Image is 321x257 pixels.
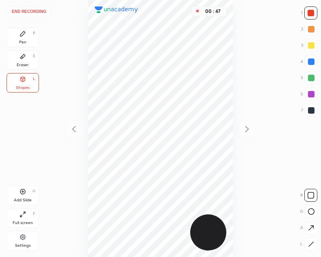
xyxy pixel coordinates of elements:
[301,39,318,52] div: 3
[33,189,35,193] div: H
[300,221,318,234] div: A
[19,40,26,44] div: Pen
[300,238,317,251] div: L
[301,23,318,36] div: 2
[33,212,35,216] div: F
[301,6,317,19] div: 1
[203,9,223,14] div: 00 : 47
[7,6,52,16] button: End recording
[301,71,318,84] div: 5
[13,221,33,225] div: Full screen
[33,54,35,58] div: E
[15,244,30,248] div: Settings
[301,55,318,68] div: 4
[33,31,35,35] div: P
[300,189,317,202] div: R
[14,198,32,202] div: Add Slide
[300,205,318,218] div: O
[301,88,318,101] div: 6
[33,77,35,81] div: L
[301,104,318,117] div: 7
[17,63,29,67] div: Eraser
[95,6,138,13] img: logo.38c385cc.svg
[16,86,30,90] div: Shapes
